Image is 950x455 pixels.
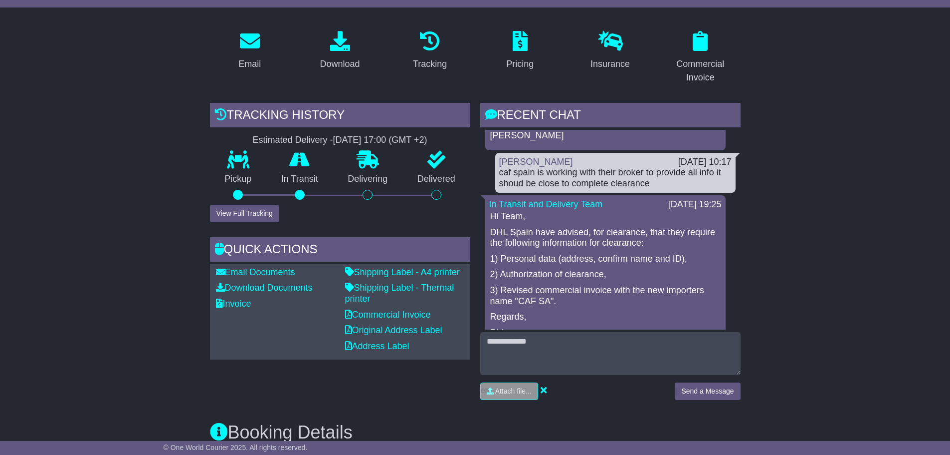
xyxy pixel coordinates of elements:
a: Email Documents [216,267,295,277]
a: Shipping Label - A4 printer [345,267,460,277]
div: Quick Actions [210,237,470,264]
p: [PERSON_NAME] [490,130,721,141]
p: Delivering [333,174,403,185]
p: 1) Personal data (address, confirm name and ID), [490,254,721,265]
a: Commercial Invoice [660,27,741,88]
span: © One World Courier 2025. All rights reserved. [164,444,308,452]
a: Address Label [345,341,409,351]
div: Commercial Invoice [667,57,734,84]
p: Hi Team, [490,211,721,222]
a: Download [313,27,366,74]
a: Commercial Invoice [345,310,431,320]
p: Delivered [402,174,470,185]
p: 2) Authorization of clearance, [490,269,721,280]
div: Download [320,57,360,71]
a: In Transit and Delivery Team [489,199,603,209]
div: Tracking [413,57,447,71]
p: Rhiza [490,328,721,339]
a: Insurance [584,27,636,74]
a: Download Documents [216,283,313,293]
button: Send a Message [675,383,740,400]
p: Pickup [210,174,267,185]
p: In Transit [266,174,333,185]
a: Shipping Label - Thermal printer [345,283,454,304]
a: Pricing [500,27,540,74]
a: Invoice [216,299,251,309]
p: DHL Spain have advised, for clearance, that they require the following information for clearance: [490,227,721,249]
a: Original Address Label [345,325,442,335]
div: [DATE] 19:25 [668,199,722,210]
div: [DATE] 17:00 (GMT +2) [333,135,427,146]
a: [PERSON_NAME] [499,157,573,167]
div: Email [238,57,261,71]
h3: Booking Details [210,423,741,443]
div: caf spain is working with their broker to provide all info it shoud be close to complete clearance [499,167,732,189]
p: 3) Revised commercial invoice with the new importers name "CAF SA". [490,285,721,307]
div: Pricing [506,57,534,71]
button: View Full Tracking [210,205,279,222]
div: [DATE] 10:17 [678,157,732,168]
div: Insurance [590,57,630,71]
a: Email [232,27,267,74]
div: RECENT CHAT [480,103,741,130]
div: Estimated Delivery - [210,135,470,146]
p: Regards, [490,312,721,323]
div: Tracking history [210,103,470,130]
a: Tracking [406,27,453,74]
